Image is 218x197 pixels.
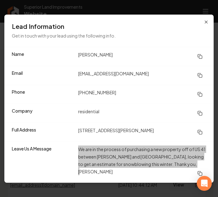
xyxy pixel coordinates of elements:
dd: [EMAIL_ADDRESS][DOMAIN_NAME] [78,70,206,81]
dd: [STREET_ADDRESS][PERSON_NAME] [78,127,206,138]
h3: Lead Information [12,22,206,31]
dt: Phone [12,89,73,100]
dt: Leave Us A Message [12,146,73,179]
dt: Email [12,70,73,81]
p: Get in touch with your lead using the following info. [12,32,206,39]
dd: residential [78,108,206,119]
dd: [PHONE_NUMBER] [78,89,206,100]
dt: Name [12,51,73,62]
dd: We are in the process of purchasing a new property off of US 41 between [PERSON_NAME] and [GEOGRA... [78,146,206,179]
dt: Full Address [12,127,73,138]
dt: Company [12,108,73,119]
dd: [PERSON_NAME] [78,51,206,62]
